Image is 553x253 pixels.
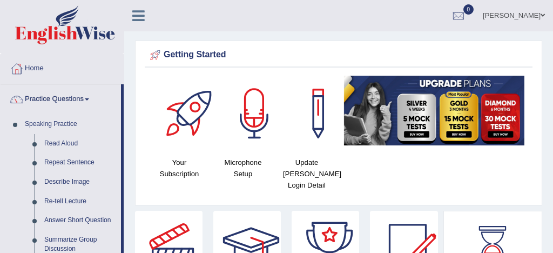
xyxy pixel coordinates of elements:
h4: Your Subscription [153,157,206,179]
a: Answer Short Question [39,211,121,230]
a: Home [1,54,124,81]
a: Re-tell Lecture [39,192,121,211]
a: Practice Questions [1,84,121,111]
a: Repeat Sentence [39,153,121,172]
span: 0 [463,4,474,15]
div: Getting Started [147,47,530,63]
a: Speaking Practice [20,115,121,134]
a: Describe Image [39,172,121,192]
h4: Microphone Setup [217,157,269,179]
img: small5.jpg [344,76,524,145]
a: Read Aloud [39,134,121,154]
h4: Update [PERSON_NAME] Login Detail [280,157,333,191]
